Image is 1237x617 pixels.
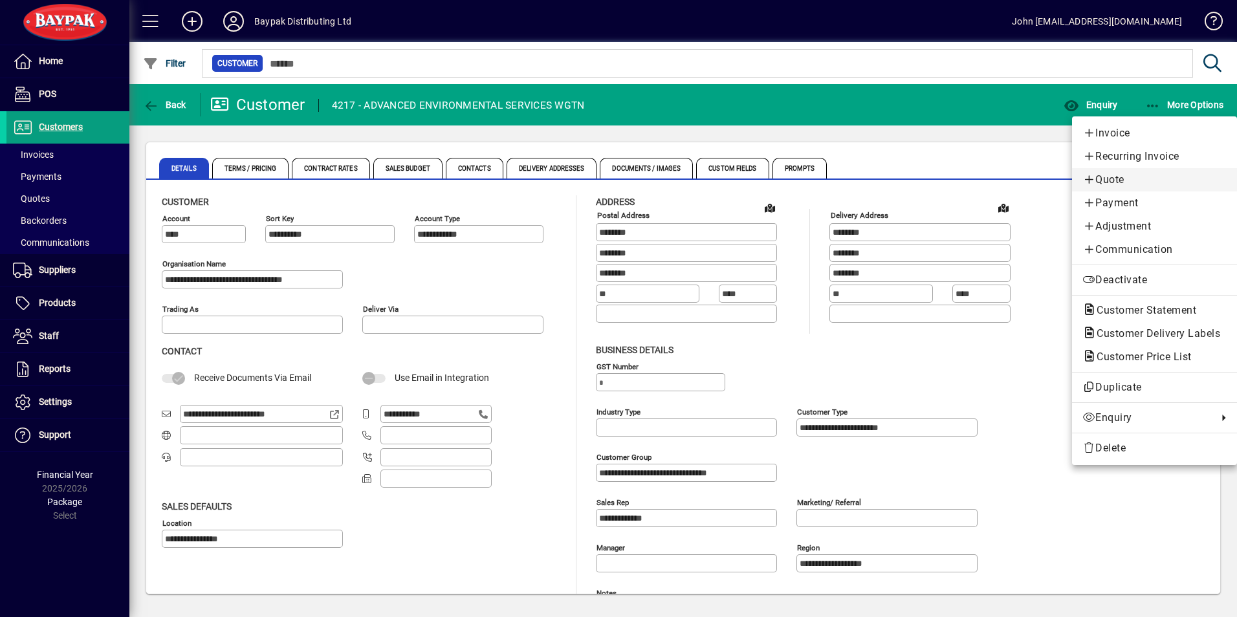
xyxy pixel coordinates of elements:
span: Customer Statement [1082,304,1203,316]
span: Enquiry [1082,410,1211,426]
span: Recurring Invoice [1082,149,1227,164]
span: Payment [1082,195,1227,211]
button: Deactivate customer [1072,268,1237,292]
span: Communication [1082,242,1227,257]
span: Adjustment [1082,219,1227,234]
span: Invoice [1082,125,1227,141]
span: Duplicate [1082,380,1227,395]
span: Customer Price List [1082,351,1198,363]
span: Delete [1082,440,1227,456]
span: Quote [1082,172,1227,188]
span: Customer Delivery Labels [1082,327,1227,340]
span: Deactivate [1082,272,1227,288]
